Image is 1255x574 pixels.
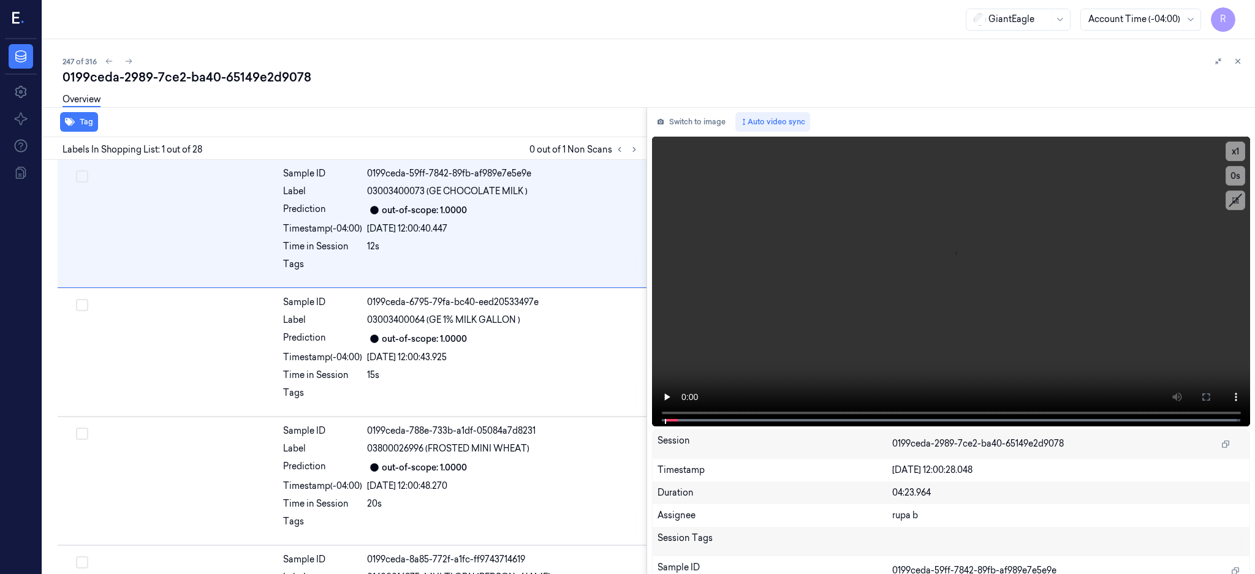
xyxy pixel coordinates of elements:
[367,553,639,566] div: 0199ceda-8a85-772f-a1fc-ff9743714619
[76,299,88,311] button: Select row
[367,497,639,510] div: 20s
[529,142,642,157] span: 0 out of 1 Non Scans
[1211,7,1235,32] button: R
[63,93,100,107] a: Overview
[283,331,362,346] div: Prediction
[60,112,98,132] button: Tag
[892,509,1245,522] div: rupa b
[283,480,362,493] div: Timestamp (-04:00)
[658,532,892,551] div: Session Tags
[382,204,467,217] div: out-of-scope: 1.0000
[367,240,639,253] div: 12s
[283,296,362,309] div: Sample ID
[658,509,892,522] div: Assignee
[367,442,529,455] span: 03800026996 (FROSTED MINI WHEAT)
[283,460,362,475] div: Prediction
[76,556,88,568] button: Select row
[283,497,362,510] div: Time in Session
[283,369,362,382] div: Time in Session
[283,442,362,455] div: Label
[658,464,892,477] div: Timestamp
[367,185,528,198] span: 03003400073 (GE CHOCOLATE MILK )
[283,258,362,278] div: Tags
[283,203,362,217] div: Prediction
[283,553,362,566] div: Sample ID
[76,428,88,440] button: Select row
[283,240,362,253] div: Time in Session
[1226,142,1245,161] button: x1
[367,480,639,493] div: [DATE] 12:00:48.270
[367,351,639,364] div: [DATE] 12:00:43.925
[658,486,892,499] div: Duration
[892,437,1064,450] span: 0199ceda-2989-7ce2-ba40-65149e2d9078
[63,143,202,156] span: Labels In Shopping List: 1 out of 28
[283,425,362,437] div: Sample ID
[283,222,362,235] div: Timestamp (-04:00)
[892,464,1245,477] div: [DATE] 12:00:28.048
[63,56,97,67] span: 247 of 316
[1226,166,1245,186] button: 0s
[892,486,1245,499] div: 04:23.964
[367,425,639,437] div: 0199ceda-788e-733b-a1df-05084a7d8231
[367,314,520,327] span: 03003400064 (GE 1% MILK GALLON )
[658,434,892,454] div: Session
[283,387,362,406] div: Tags
[367,369,639,382] div: 15s
[283,515,362,535] div: Tags
[63,69,1245,86] div: 0199ceda-2989-7ce2-ba40-65149e2d9078
[367,222,639,235] div: [DATE] 12:00:40.447
[735,112,810,132] button: Auto video sync
[76,170,88,183] button: Select row
[283,351,362,364] div: Timestamp (-04:00)
[652,112,730,132] button: Switch to image
[283,167,362,180] div: Sample ID
[367,167,639,180] div: 0199ceda-59ff-7842-89fb-af989e7e5e9e
[367,296,639,309] div: 0199ceda-6795-79fa-bc40-eed20533497e
[283,185,362,198] div: Label
[382,461,467,474] div: out-of-scope: 1.0000
[382,333,467,346] div: out-of-scope: 1.0000
[283,314,362,327] div: Label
